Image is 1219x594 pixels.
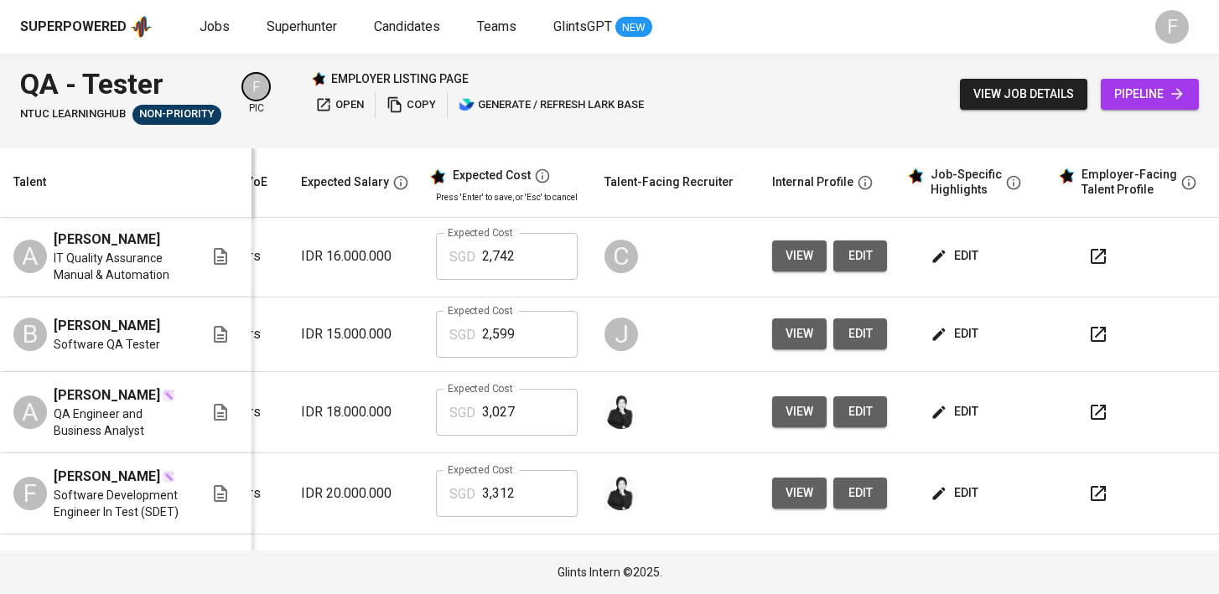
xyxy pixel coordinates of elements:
div: A [13,395,47,429]
a: Superhunter [267,17,340,38]
div: Talent-Facing Recruiter [604,172,734,193]
span: view [786,483,813,504]
div: A [13,240,47,273]
div: pic [241,72,271,116]
div: J [604,318,638,351]
button: edit [833,240,887,271]
img: magic_wand.svg [162,470,175,483]
span: open [315,96,364,115]
p: SGD [449,325,475,345]
span: Software Development Engineer In Test (SDET) [54,487,184,520]
button: view [772,478,827,509]
p: IDR 18.000.000 [301,402,409,422]
p: Press 'Enter' to save, or 'Esc' to cancel [436,191,578,204]
button: view [772,240,827,271]
span: edit [847,323,874,344]
img: magic_wand.svg [162,389,175,402]
span: edit [934,245,978,266]
div: B [13,318,47,351]
span: view [786,401,813,422]
div: C [604,240,638,273]
span: Superhunter [267,18,337,34]
span: Non-Priority [132,106,221,122]
span: view [786,323,813,344]
span: view [786,245,813,266]
button: view [772,396,827,427]
p: SGD [449,403,475,423]
img: lark [459,96,475,113]
span: [PERSON_NAME] [54,467,160,487]
span: edit [847,245,874,266]
div: Sufficient Talents in Pipeline [132,105,221,125]
img: medwi@glints.com [604,477,638,510]
span: Candidates [374,18,440,34]
button: view job details [960,79,1087,110]
button: edit [833,318,887,349]
p: SGD [449,484,475,504]
div: Expected Cost [453,168,531,183]
img: Glints Star [311,71,326,86]
a: Teams [477,17,520,38]
span: NEW [615,19,652,36]
a: Jobs [200,17,233,38]
span: [PERSON_NAME] [54,316,160,336]
div: Employer-Facing Talent Profile [1082,168,1177,197]
p: IDR 20.000.000 [301,483,409,504]
span: copy [386,96,436,115]
a: GlintsGPT NEW [553,17,652,38]
div: F [1155,10,1189,44]
button: lark generate / refresh lark base [454,92,648,118]
button: edit [833,396,887,427]
img: glints_star.svg [907,168,924,184]
div: QA - Tester [20,64,221,105]
span: [PERSON_NAME] [54,385,160,405]
div: Internal Profile [772,172,853,193]
span: view job details [973,84,1074,105]
img: glints_star.svg [1058,168,1075,184]
div: Expected Salary [301,172,389,193]
p: IDR 16.000.000 [301,246,409,266]
span: Teams [477,18,516,34]
div: Talent [13,172,46,193]
span: edit [934,401,978,422]
span: edit [847,401,874,422]
span: edit [934,483,978,504]
div: F [241,72,271,101]
p: employer listing page [331,70,469,87]
span: Software QA Tester [54,336,160,353]
button: edit [833,478,887,509]
button: edit [927,478,985,509]
button: edit [927,396,985,427]
span: IT Quality Assurance Manual & Automation [54,250,184,283]
button: open [311,92,368,118]
button: edit [927,240,985,271]
a: pipeline [1101,79,1199,110]
p: IDR 15.000.000 [301,324,409,344]
span: generate / refresh lark base [459,96,644,115]
span: edit [847,483,874,504]
span: [PERSON_NAME] [54,230,160,250]
button: copy [382,92,440,118]
img: medwi@glints.com [604,395,638,429]
a: Candidates [374,17,444,38]
span: QA Engineer and Business Analyst [54,405,184,439]
div: Superpowered [20,18,127,37]
p: SGD [449,247,475,267]
div: F [13,477,47,510]
button: edit [927,318,985,349]
div: Job-Specific Highlights [931,168,1002,197]
span: NTUC LearningHub [20,106,126,122]
a: Superpoweredapp logo [20,14,153,39]
img: glints_star.svg [429,168,446,185]
img: app logo [130,14,153,39]
span: pipeline [1114,84,1185,105]
span: Jobs [200,18,230,34]
span: GlintsGPT [553,18,612,34]
button: view [772,318,827,349]
span: edit [934,323,978,344]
